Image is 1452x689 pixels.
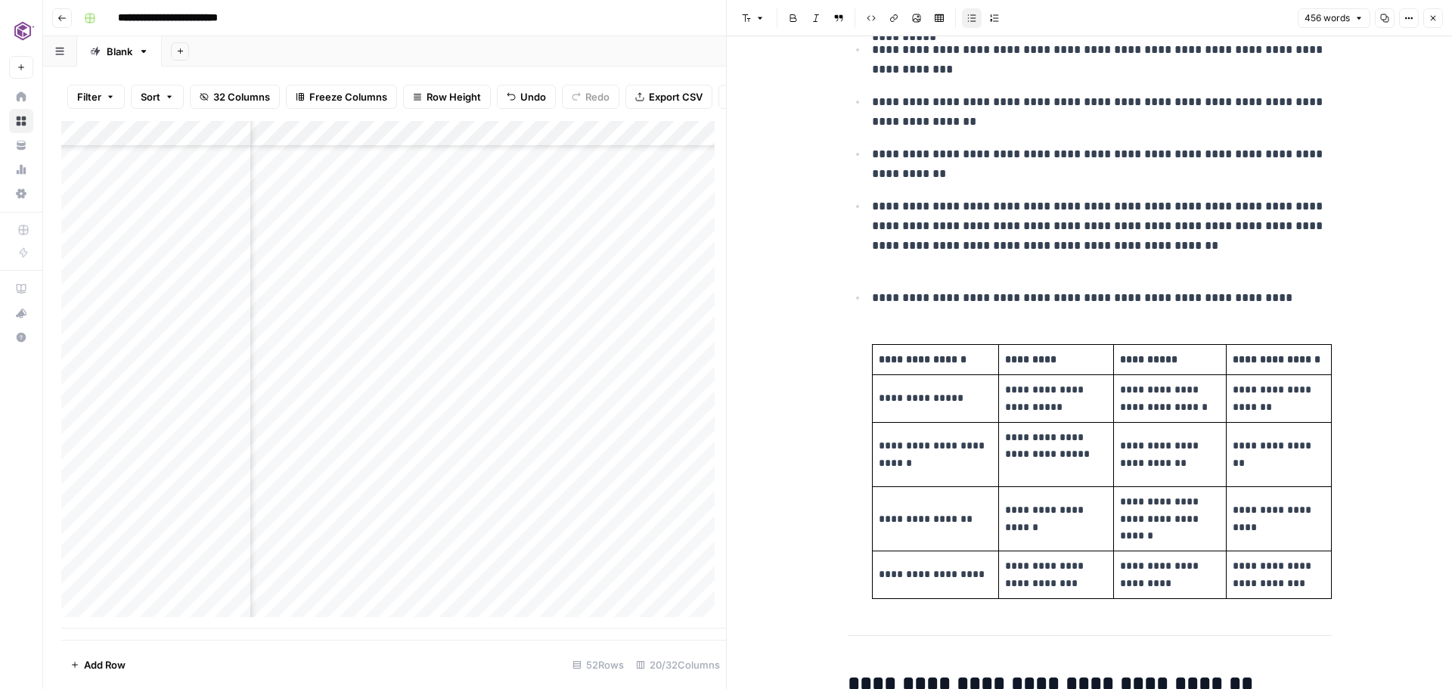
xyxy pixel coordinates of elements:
[585,89,610,104] span: Redo
[9,109,33,133] a: Browse
[1298,8,1370,28] button: 456 words
[286,85,397,109] button: Freeze Columns
[649,89,703,104] span: Export CSV
[520,89,546,104] span: Undo
[9,12,33,50] button: Workspace: Commvault
[9,133,33,157] a: Your Data
[9,325,33,349] button: Help + Support
[630,653,726,677] div: 20/32 Columns
[403,85,491,109] button: Row Height
[566,653,630,677] div: 52 Rows
[625,85,712,109] button: Export CSV
[9,301,33,325] button: What's new?
[213,89,270,104] span: 32 Columns
[9,157,33,182] a: Usage
[9,182,33,206] a: Settings
[84,657,126,672] span: Add Row
[427,89,481,104] span: Row Height
[107,44,132,59] div: Blank
[309,89,387,104] span: Freeze Columns
[497,85,556,109] button: Undo
[1305,11,1350,25] span: 456 words
[77,89,101,104] span: Filter
[190,85,280,109] button: 32 Columns
[77,36,162,67] a: Blank
[562,85,619,109] button: Redo
[67,85,125,109] button: Filter
[61,653,135,677] button: Add Row
[131,85,184,109] button: Sort
[141,89,160,104] span: Sort
[9,277,33,301] a: AirOps Academy
[9,85,33,109] a: Home
[10,302,33,324] div: What's new?
[9,17,36,45] img: Commvault Logo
